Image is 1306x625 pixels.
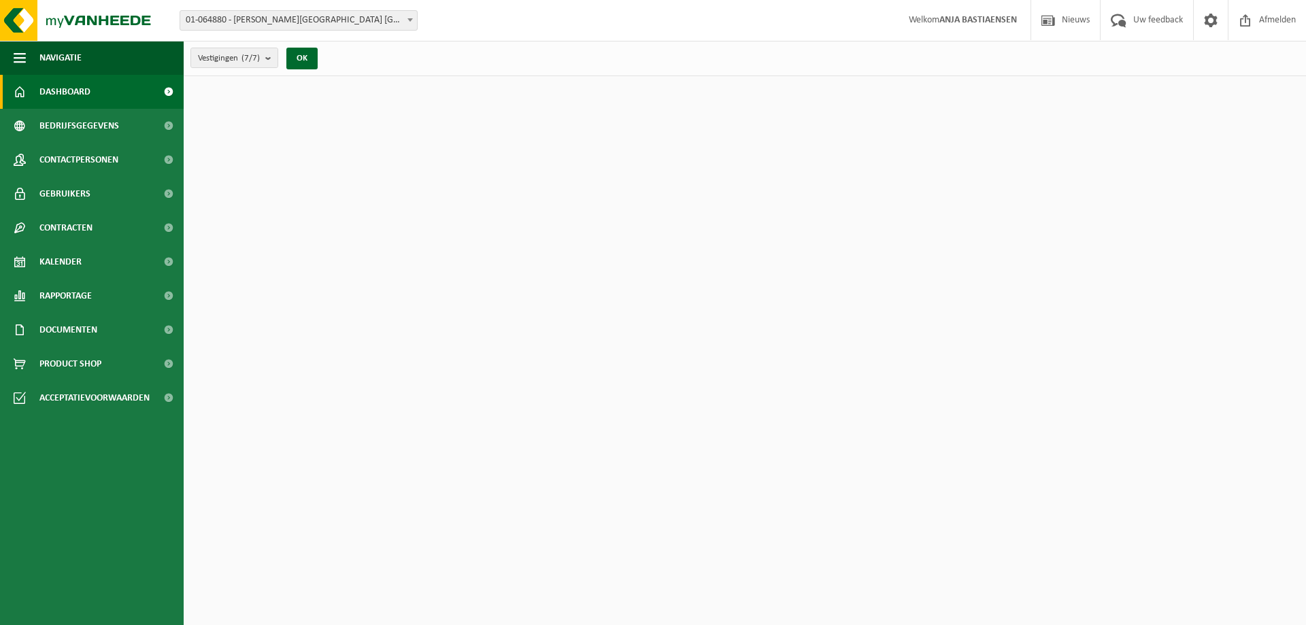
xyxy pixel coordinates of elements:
span: Acceptatievoorwaarden [39,381,150,415]
span: Vestigingen [198,48,260,69]
span: Product Shop [39,347,101,381]
span: Contactpersonen [39,143,118,177]
count: (7/7) [241,54,260,63]
span: Contracten [39,211,93,245]
span: Navigatie [39,41,82,75]
button: OK [286,48,318,69]
span: Documenten [39,313,97,347]
strong: ANJA BASTIAENSEN [939,15,1017,25]
span: Dashboard [39,75,90,109]
span: Rapportage [39,279,92,313]
button: Vestigingen(7/7) [190,48,278,68]
span: 01-064880 - C. STEINWEG BELGIUM - ANTWERPEN [180,11,417,30]
span: Bedrijfsgegevens [39,109,119,143]
span: Gebruikers [39,177,90,211]
span: 01-064880 - C. STEINWEG BELGIUM - ANTWERPEN [180,10,418,31]
span: Kalender [39,245,82,279]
